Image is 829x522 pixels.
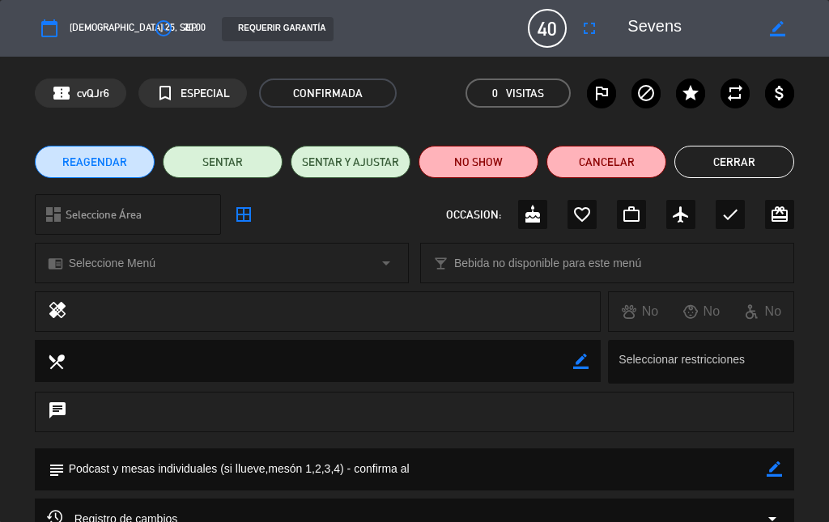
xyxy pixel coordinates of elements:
span: confirmation_number [52,83,71,103]
span: [DEMOGRAPHIC_DATA] 25, sep. [70,20,198,36]
i: outlined_flag [592,83,611,103]
span: 40 [528,9,567,48]
div: No [670,301,732,322]
button: fullscreen [575,14,604,43]
button: NO SHOW [419,146,538,178]
i: border_all [234,205,253,224]
i: chrome_reader_mode [48,256,63,271]
i: turned_in_not [155,83,175,103]
i: border_color [767,461,782,477]
i: cake [523,205,542,224]
i: arrow_drop_down [376,253,396,273]
span: CONFIRMADA [259,79,397,108]
i: subject [47,460,65,478]
button: calendar_today [35,14,64,43]
i: repeat [725,83,745,103]
i: favorite_border [572,205,592,224]
button: Cerrar [674,146,794,178]
span: REAGENDAR [62,154,127,171]
i: calendar_today [40,19,59,38]
div: No [609,301,670,322]
div: No [732,301,793,322]
i: attach_money [770,83,789,103]
i: dashboard [44,205,63,224]
i: access_time [154,19,173,38]
i: healing [48,300,67,323]
span: OCCASION: [446,206,501,224]
span: 0 [492,84,498,103]
button: SENTAR Y AJUSTAR [291,146,410,178]
i: work_outline [622,205,641,224]
i: border_color [573,354,589,369]
button: REAGENDAR [35,146,155,178]
span: 20:00 [184,20,206,36]
span: Seleccione Menú [69,254,155,273]
i: border_color [770,21,785,36]
i: fullscreen [580,19,599,38]
button: SENTAR [163,146,283,178]
button: access_time [149,14,178,43]
span: Bebida no disponible para este menú [454,254,641,273]
div: REQUERIR GARANTÍA [222,17,334,41]
em: Visitas [506,84,544,103]
i: local_dining [47,352,65,370]
span: Seleccione Área [66,206,142,224]
i: chat [48,401,67,423]
i: card_giftcard [770,205,789,224]
i: star [681,83,700,103]
i: block [636,83,656,103]
span: cvQJr6 [77,84,109,103]
i: local_bar [433,256,449,271]
span: ESPECIAL [181,84,230,103]
i: check [721,205,740,224]
i: airplanemode_active [671,205,691,224]
button: Cancelar [546,146,666,178]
